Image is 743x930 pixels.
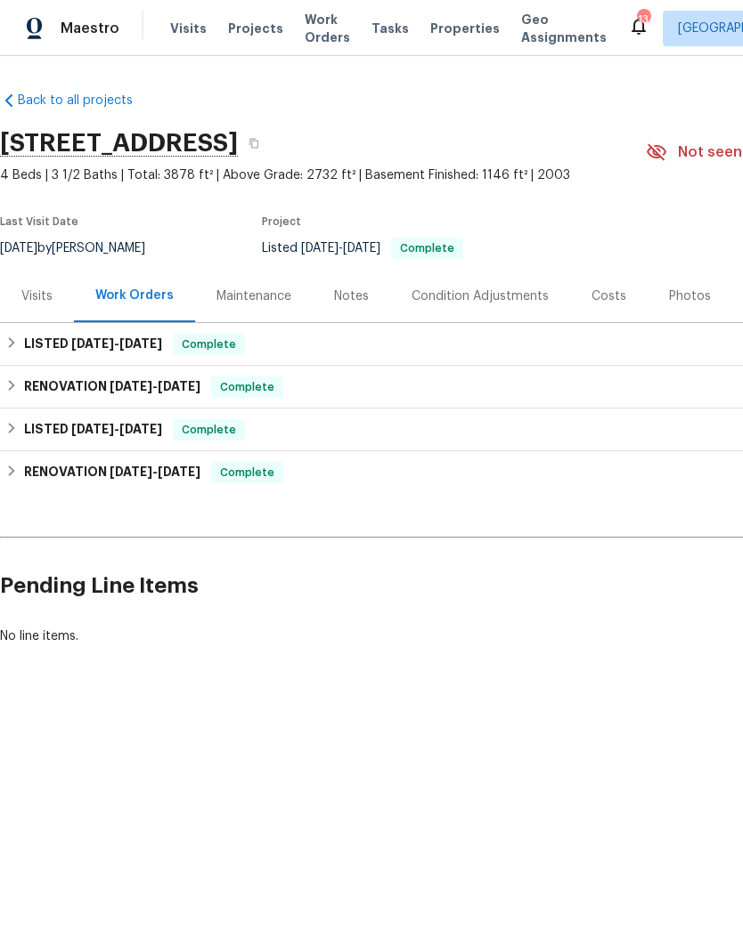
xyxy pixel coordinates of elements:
[301,242,339,255] span: [DATE]
[213,464,282,481] span: Complete
[71,423,114,435] span: [DATE]
[110,465,200,478] span: -
[119,423,162,435] span: [DATE]
[71,423,162,435] span: -
[216,287,291,305] div: Maintenance
[669,287,711,305] div: Photos
[371,22,409,35] span: Tasks
[71,337,114,350] span: [DATE]
[412,287,549,305] div: Condition Adjustments
[334,287,369,305] div: Notes
[343,242,380,255] span: [DATE]
[21,287,53,305] div: Visits
[24,334,162,355] h6: LISTED
[119,337,162,350] span: [DATE]
[175,421,243,439] span: Complete
[24,419,162,441] h6: LISTED
[592,287,626,305] div: Costs
[521,11,607,46] span: Geo Assignments
[158,465,200,478] span: [DATE]
[71,337,162,350] span: -
[61,20,119,37] span: Maestro
[262,216,301,227] span: Project
[430,20,500,37] span: Properties
[301,242,380,255] span: -
[95,287,174,304] div: Work Orders
[262,242,463,255] span: Listed
[238,127,270,159] button: Copy Address
[175,336,243,353] span: Complete
[213,378,282,396] span: Complete
[24,376,200,398] h6: RENOVATION
[110,380,152,392] span: [DATE]
[110,465,152,478] span: [DATE]
[393,243,461,254] span: Complete
[158,380,200,392] span: [DATE]
[110,380,200,392] span: -
[228,20,283,37] span: Projects
[637,11,649,28] div: 13
[24,462,200,483] h6: RENOVATION
[170,20,207,37] span: Visits
[305,11,350,46] span: Work Orders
